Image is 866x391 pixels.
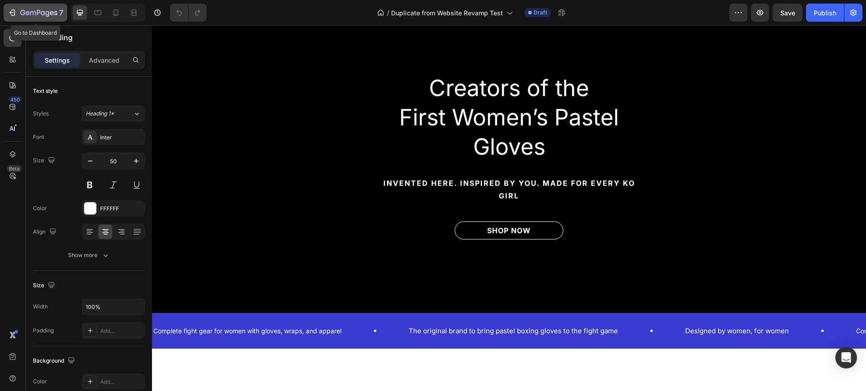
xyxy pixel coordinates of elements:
div: Inter [100,133,143,142]
button: Show more [33,247,145,263]
div: Font [33,133,44,141]
span: Draft [534,9,547,17]
span: Duplicate from Website Revamp Test [391,8,503,18]
p: Designed by women, for women [533,299,637,312]
p: Complete fight gear for women with gloves, wraps, and apparel [1,300,189,311]
div: Width [33,303,48,311]
p: Invented here. Inspired by you. Made for every KO Girl [222,152,492,178]
div: Padding [33,327,54,335]
div: Styles [33,110,49,118]
button: 7 [4,4,67,22]
div: Color [33,377,47,386]
button: Save [773,4,802,22]
button: Publish [806,4,844,22]
div: Color [33,204,47,212]
div: Open Intercom Messenger [835,347,857,368]
p: Advanced [89,55,120,65]
div: Text style [33,87,58,95]
div: 450 [9,96,22,103]
p: Shop Now [335,199,379,212]
a: Shop Now [303,196,411,214]
div: Show more [68,251,110,260]
span: Save [780,9,795,17]
div: Background [33,355,77,367]
p: Settings [45,55,70,65]
div: Align [33,226,58,238]
div: Size [33,280,57,292]
input: Auto [82,299,144,315]
div: Add... [100,378,143,386]
p: Heading [44,32,141,43]
div: Beta [7,165,22,172]
span: Heading 1* [86,110,114,118]
button: Heading 1* [82,106,145,122]
span: / [387,8,389,18]
div: Publish [814,8,836,18]
div: FFFFFF [100,205,143,213]
div: Undo/Redo [170,4,207,22]
div: Add... [100,327,143,335]
h2: Creators of the First Women’s Pastel Gloves [221,47,493,137]
p: The original brand to bring pastel boxing gloves to the fight game [257,299,466,312]
iframe: Design area [152,25,866,391]
div: Size [33,155,57,167]
p: 7 [59,7,63,18]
